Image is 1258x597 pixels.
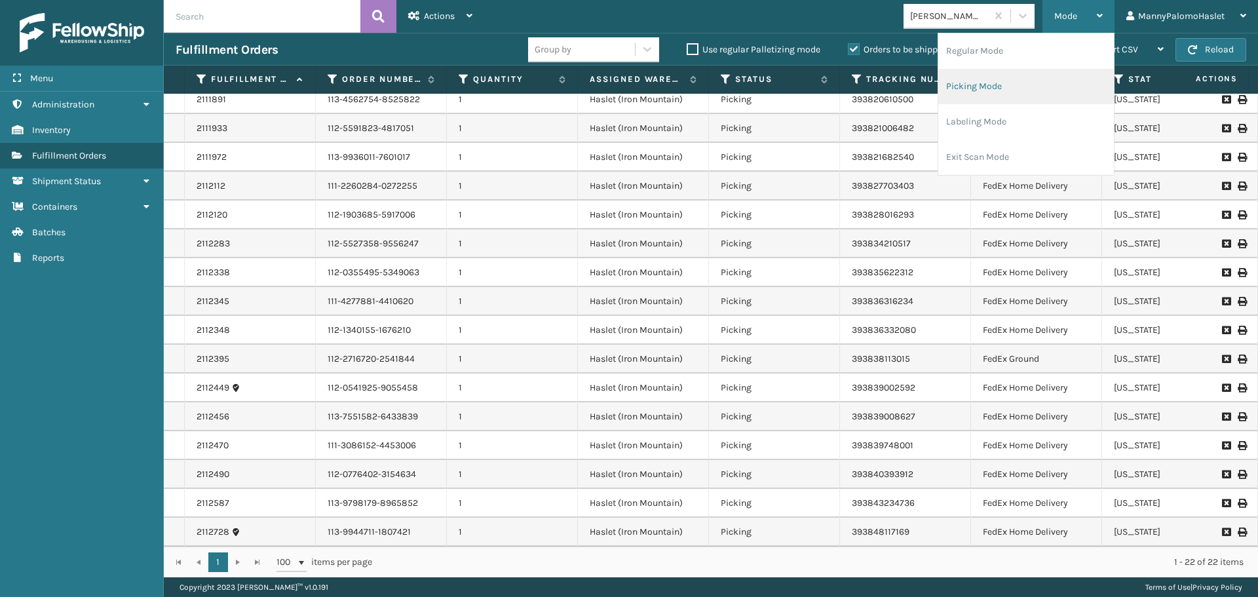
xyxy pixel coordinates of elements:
i: Print Label [1238,326,1246,335]
i: Request to Be Cancelled [1222,153,1230,162]
i: Print Label [1238,355,1246,364]
td: [US_STATE] [1102,287,1233,316]
td: Haslet (Iron Mountain) [578,316,709,345]
td: 1 [447,431,578,460]
a: 393839002592 [852,382,915,393]
div: | [1145,577,1242,597]
a: 393839748001 [852,440,913,451]
a: 393820610500 [852,94,913,105]
td: Picking [709,287,840,316]
a: 2112345 [197,295,229,308]
td: 112-5527358-9556247 [316,229,447,258]
span: Shipment Status [32,176,101,187]
a: 2111933 [197,122,227,135]
td: Haslet (Iron Mountain) [578,258,709,287]
i: Request to Be Cancelled [1222,528,1230,537]
td: 113-7551582-6433839 [316,402,447,431]
span: Reports [32,252,64,263]
td: Haslet (Iron Mountain) [578,374,709,402]
span: Fulfillment Orders [32,150,106,161]
a: 2112470 [197,439,229,452]
td: FedEx Home Delivery [971,431,1102,460]
td: 112-0541925-9055458 [316,374,447,402]
td: FedEx Home Delivery [971,518,1102,547]
td: 113-9944711-1807421 [316,518,447,547]
td: Haslet (Iron Mountain) [578,229,709,258]
i: Print Label [1238,239,1246,248]
i: Request to Be Cancelled [1222,268,1230,277]
td: 1 [447,143,578,172]
td: 111-2260284-0272255 [316,172,447,201]
a: 393848117169 [852,526,909,537]
li: Picking Mode [938,69,1114,104]
a: 2111972 [197,151,227,164]
span: Inventory [32,125,71,136]
td: Picking [709,345,840,374]
span: Mode [1054,10,1077,22]
td: [US_STATE] [1102,431,1233,460]
a: 393843234736 [852,497,915,509]
td: [US_STATE] [1102,229,1233,258]
i: Print Label [1238,499,1246,508]
td: Haslet (Iron Mountain) [578,201,709,229]
a: 2112120 [197,208,227,221]
td: 1 [447,374,578,402]
i: Request to Be Cancelled [1222,499,1230,508]
td: Picking [709,489,840,518]
td: 112-1903685-5917006 [316,201,447,229]
a: 393839008627 [852,411,915,422]
td: Picking [709,460,840,489]
i: Print Label [1238,470,1246,479]
td: Haslet (Iron Mountain) [578,489,709,518]
td: [US_STATE] [1102,345,1233,374]
td: FedEx Home Delivery [971,460,1102,489]
i: Print Label [1238,210,1246,220]
td: 1 [447,489,578,518]
td: [US_STATE] [1102,460,1233,489]
td: Haslet (Iron Mountain) [578,345,709,374]
label: Quantity [473,73,552,85]
i: Request to Be Cancelled [1222,95,1230,104]
td: 1 [447,287,578,316]
i: Print Label [1238,412,1246,421]
td: [US_STATE] [1102,402,1233,431]
i: Request to Be Cancelled [1222,383,1230,393]
td: FedEx Ground [971,345,1102,374]
td: 111-3086152-4453006 [316,431,447,460]
i: Request to Be Cancelled [1222,355,1230,364]
a: 393840393912 [852,469,913,480]
a: Privacy Policy [1192,583,1242,592]
td: Picking [709,201,840,229]
i: Print Label [1238,297,1246,306]
a: 393835622312 [852,267,913,278]
td: 1 [447,460,578,489]
i: Request to Be Cancelled [1222,441,1230,450]
td: FedEx Home Delivery [971,489,1102,518]
td: 1 [447,345,578,374]
td: FedEx Home Delivery [971,374,1102,402]
i: Print Label [1238,268,1246,277]
p: Copyright 2023 [PERSON_NAME]™ v 1.0.191 [180,577,328,597]
td: 111-4277881-4410620 [316,287,447,316]
div: Group by [535,43,571,56]
i: Request to Be Cancelled [1222,124,1230,133]
label: Assigned Warehouse [590,73,683,85]
td: Haslet (Iron Mountain) [578,518,709,547]
td: FedEx Home Delivery [971,229,1102,258]
a: 393828016293 [852,209,914,220]
a: Terms of Use [1145,583,1191,592]
td: Picking [709,374,840,402]
td: Picking [709,402,840,431]
label: Fulfillment Order Id [211,73,290,85]
span: items per page [276,552,372,572]
span: Administration [32,99,94,110]
td: Picking [709,85,840,114]
a: 2112395 [197,353,229,366]
div: [PERSON_NAME] Brands [910,9,988,23]
i: Request to Be Cancelled [1222,326,1230,335]
i: Request to Be Cancelled [1222,412,1230,421]
td: Haslet (Iron Mountain) [578,143,709,172]
button: Reload [1175,38,1246,62]
td: [US_STATE] [1102,489,1233,518]
td: [US_STATE] [1102,316,1233,345]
